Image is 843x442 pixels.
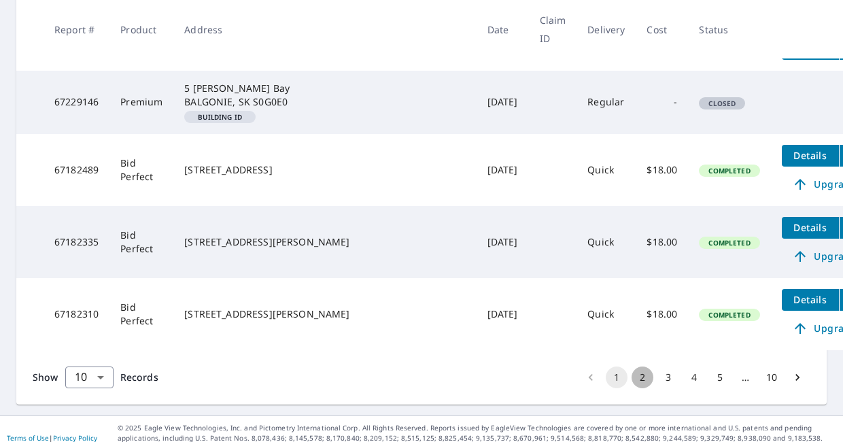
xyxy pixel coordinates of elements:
[782,145,839,167] button: detailsBtn-67182489
[657,367,679,388] button: Go to page 3
[700,238,758,248] span: Completed
[44,206,109,278] td: 67182335
[109,278,173,350] td: Bid Perfect
[44,278,109,350] td: 67182310
[477,134,529,206] td: [DATE]
[709,367,731,388] button: Go to page 5
[109,134,173,206] td: Bid Perfect
[44,134,109,206] td: 67182489
[782,217,839,239] button: detailsBtn-67182335
[120,371,158,384] span: Records
[790,293,831,306] span: Details
[184,235,465,249] div: [STREET_ADDRESS][PERSON_NAME]
[683,367,705,388] button: Go to page 4
[790,221,831,234] span: Details
[636,134,688,206] td: $18.00
[33,371,58,384] span: Show
[577,134,636,206] td: Quick
[636,278,688,350] td: $18.00
[761,367,782,388] button: Go to page 10
[477,206,529,278] td: [DATE]
[700,99,744,108] span: Closed
[44,71,109,133] td: 67229146
[184,163,465,177] div: [STREET_ADDRESS]
[700,310,758,320] span: Completed
[787,367,808,388] button: Go to next page
[477,278,529,350] td: [DATE]
[184,307,465,321] div: [STREET_ADDRESS][PERSON_NAME]
[636,71,688,133] td: -
[198,114,242,120] em: Building ID
[7,434,97,442] p: |
[782,289,839,311] button: detailsBtn-67182310
[577,71,636,133] td: Regular
[636,206,688,278] td: $18.00
[735,371,757,384] div: …
[577,278,636,350] td: Quick
[790,149,831,162] span: Details
[606,367,627,388] button: page 1
[632,367,653,388] button: Go to page 2
[109,71,173,133] td: Premium
[477,71,529,133] td: [DATE]
[109,206,173,278] td: Bid Perfect
[65,367,114,388] div: Show 10 records
[700,166,758,175] span: Completed
[184,82,465,109] div: 5 [PERSON_NAME] Bay BALGONIE, SK S0G0E0
[65,358,114,396] div: 10
[577,206,636,278] td: Quick
[578,367,810,388] nav: pagination navigation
